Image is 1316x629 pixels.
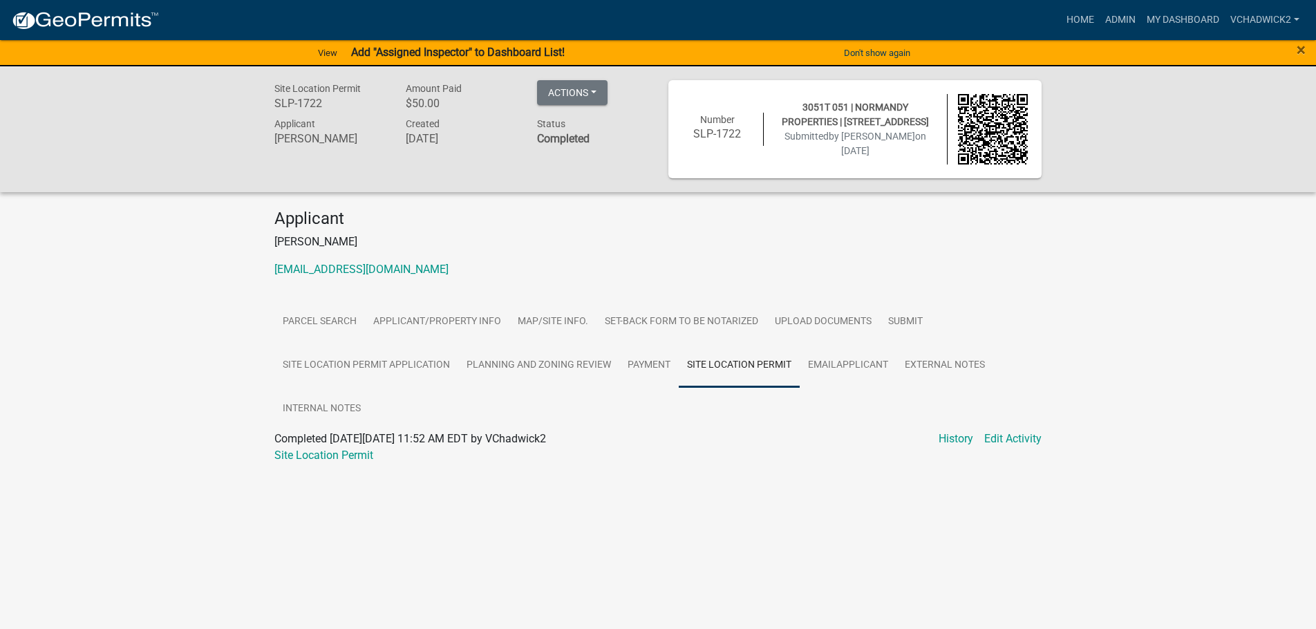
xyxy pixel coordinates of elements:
[537,118,565,129] span: Status
[274,344,458,388] a: Site Location Permit Application
[274,300,365,344] a: Parcel search
[1100,7,1141,33] a: Admin
[619,344,679,388] a: Payment
[351,46,565,59] strong: Add "Assigned Inspector" to Dashboard List!
[537,132,590,145] strong: Completed
[829,131,915,142] span: by [PERSON_NAME]
[537,80,608,105] button: Actions
[596,300,767,344] a: Set-Back Form to be Notarized
[1141,7,1225,33] a: My Dashboard
[406,118,440,129] span: Created
[1061,7,1100,33] a: Home
[458,344,619,388] a: Planning and Zoning Review
[274,432,546,445] span: Completed [DATE][DATE] 11:52 AM EDT by VChadwick2
[274,97,385,110] h6: SLP-1722
[312,41,343,64] a: View
[679,344,800,388] a: Site Location Permit
[509,300,596,344] a: Map/Site Info.
[838,41,916,64] button: Don't show again
[365,300,509,344] a: Applicant/Property Info
[274,387,369,431] a: Internal Notes
[274,449,373,462] a: Site Location Permit
[939,431,973,447] a: History
[406,83,462,94] span: Amount Paid
[984,431,1042,447] a: Edit Activity
[1297,40,1306,59] span: ×
[958,94,1028,165] img: QR code
[782,102,929,127] span: 3051T 051 | NORMANDY PROPERTIES | [STREET_ADDRESS]
[274,209,1042,229] h4: Applicant
[406,132,516,145] h6: [DATE]
[784,131,926,156] span: Submitted on [DATE]
[700,114,735,125] span: Number
[406,97,516,110] h6: $50.00
[767,300,880,344] a: Upload Documents
[274,118,315,129] span: Applicant
[274,132,385,145] h6: [PERSON_NAME]
[1297,41,1306,58] button: Close
[800,344,896,388] a: EmailApplicant
[682,127,753,140] h6: SLP-1722
[1225,7,1305,33] a: VChadwick2
[274,234,1042,250] p: [PERSON_NAME]
[880,300,931,344] a: Submit
[274,263,449,276] a: [EMAIL_ADDRESS][DOMAIN_NAME]
[274,83,361,94] span: Site Location Permit
[896,344,993,388] a: External Notes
